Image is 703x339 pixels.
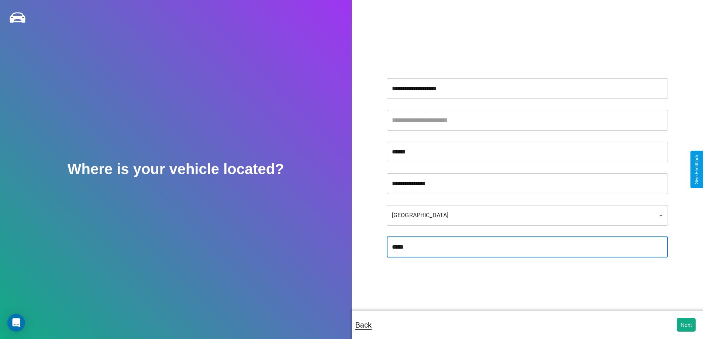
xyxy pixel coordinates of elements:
[68,161,284,177] h2: Where is your vehicle located?
[677,318,696,332] button: Next
[7,314,25,332] div: Open Intercom Messenger
[387,205,668,226] div: [GEOGRAPHIC_DATA]
[355,318,372,332] p: Back
[694,155,699,184] div: Give Feedback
